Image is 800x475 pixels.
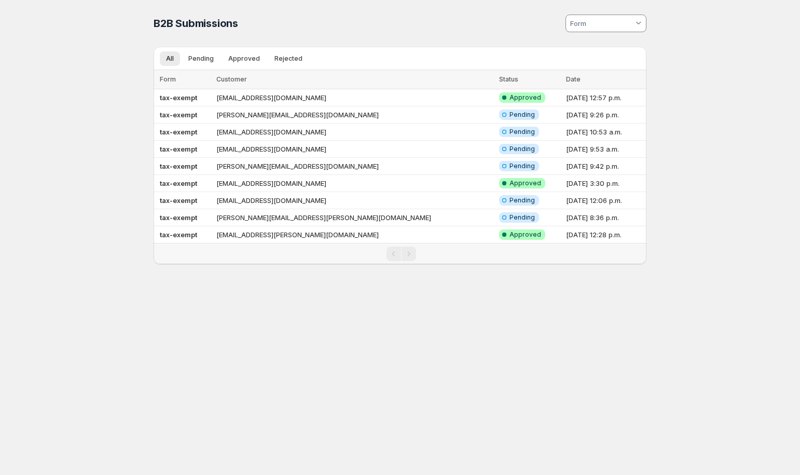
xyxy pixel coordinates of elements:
[160,145,197,153] b: tax-exempt
[563,192,646,209] td: [DATE] 12:06 p.m.
[563,175,646,192] td: [DATE] 3:30 p.m.
[160,162,197,170] b: tax-exempt
[499,75,518,83] span: Status
[160,111,197,119] b: tax-exempt
[563,141,646,158] td: [DATE] 9:53 a.m.
[563,209,646,226] td: [DATE] 8:36 p.m.
[213,124,496,141] td: [EMAIL_ADDRESS][DOMAIN_NAME]
[160,128,197,136] b: tax-exempt
[160,213,197,222] b: tax-exempt
[274,55,302,63] span: Rejected
[160,196,197,205] b: tax-exempt
[509,179,541,187] span: Approved
[188,55,214,63] span: Pending
[160,75,176,83] span: Form
[563,124,646,141] td: [DATE] 10:53 a.m.
[213,175,496,192] td: [EMAIL_ADDRESS][DOMAIN_NAME]
[216,75,247,83] span: Customer
[160,230,197,239] b: tax-exempt
[563,158,646,175] td: [DATE] 9:42 p.m.
[509,230,541,239] span: Approved
[213,209,496,226] td: [PERSON_NAME][EMAIL_ADDRESS][PERSON_NAME][DOMAIN_NAME]
[213,106,496,124] td: [PERSON_NAME][EMAIL_ADDRESS][DOMAIN_NAME]
[509,196,535,205] span: Pending
[213,226,496,243] td: [EMAIL_ADDRESS][PERSON_NAME][DOMAIN_NAME]
[160,93,197,102] b: tax-exempt
[228,55,260,63] span: Approved
[154,17,238,30] span: B2B Submissions
[509,162,535,170] span: Pending
[563,106,646,124] td: [DATE] 9:26 p.m.
[213,89,496,106] td: [EMAIL_ADDRESS][DOMAIN_NAME]
[509,128,535,136] span: Pending
[569,15,633,32] input: Form
[166,55,174,63] span: All
[213,192,496,209] td: [EMAIL_ADDRESS][DOMAIN_NAME]
[563,89,646,106] td: [DATE] 12:57 p.m.
[213,141,496,158] td: [EMAIL_ADDRESS][DOMAIN_NAME]
[160,179,197,187] b: tax-exempt
[154,243,646,264] nav: Pagination
[509,111,535,119] span: Pending
[563,226,646,243] td: [DATE] 12:28 p.m.
[509,93,541,102] span: Approved
[213,158,496,175] td: [PERSON_NAME][EMAIL_ADDRESS][DOMAIN_NAME]
[566,75,581,83] span: Date
[509,213,535,222] span: Pending
[509,145,535,153] span: Pending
